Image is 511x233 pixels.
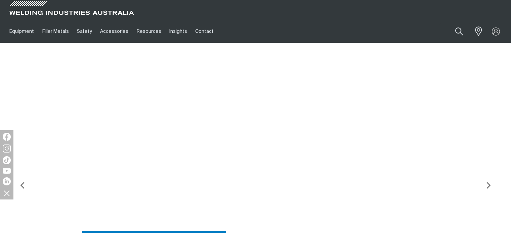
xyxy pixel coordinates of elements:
[5,20,38,43] a: Equipment
[3,168,11,174] img: YouTube
[3,156,11,164] img: TikTok
[439,23,471,39] input: Product name or item number...
[191,20,218,43] a: Contact
[73,20,96,43] a: Safety
[3,177,11,185] img: LinkedIn
[38,20,73,43] a: Filler Metals
[165,20,191,43] a: Insights
[448,23,471,39] button: Search products
[5,20,381,43] nav: Main
[1,187,12,199] img: hide socials
[16,179,29,192] img: PrevArrow
[82,188,429,217] div: Faster, easier setup. More capabilities. Reliability you can trust.
[82,151,429,172] div: THE NEW BOBCAT 265X™ WITH [PERSON_NAME] HAS ARRIVED!
[96,20,132,43] a: Accessories
[3,144,11,153] img: Instagram
[482,179,495,192] img: NextArrow
[133,20,165,43] a: Resources
[3,133,11,141] img: Facebook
